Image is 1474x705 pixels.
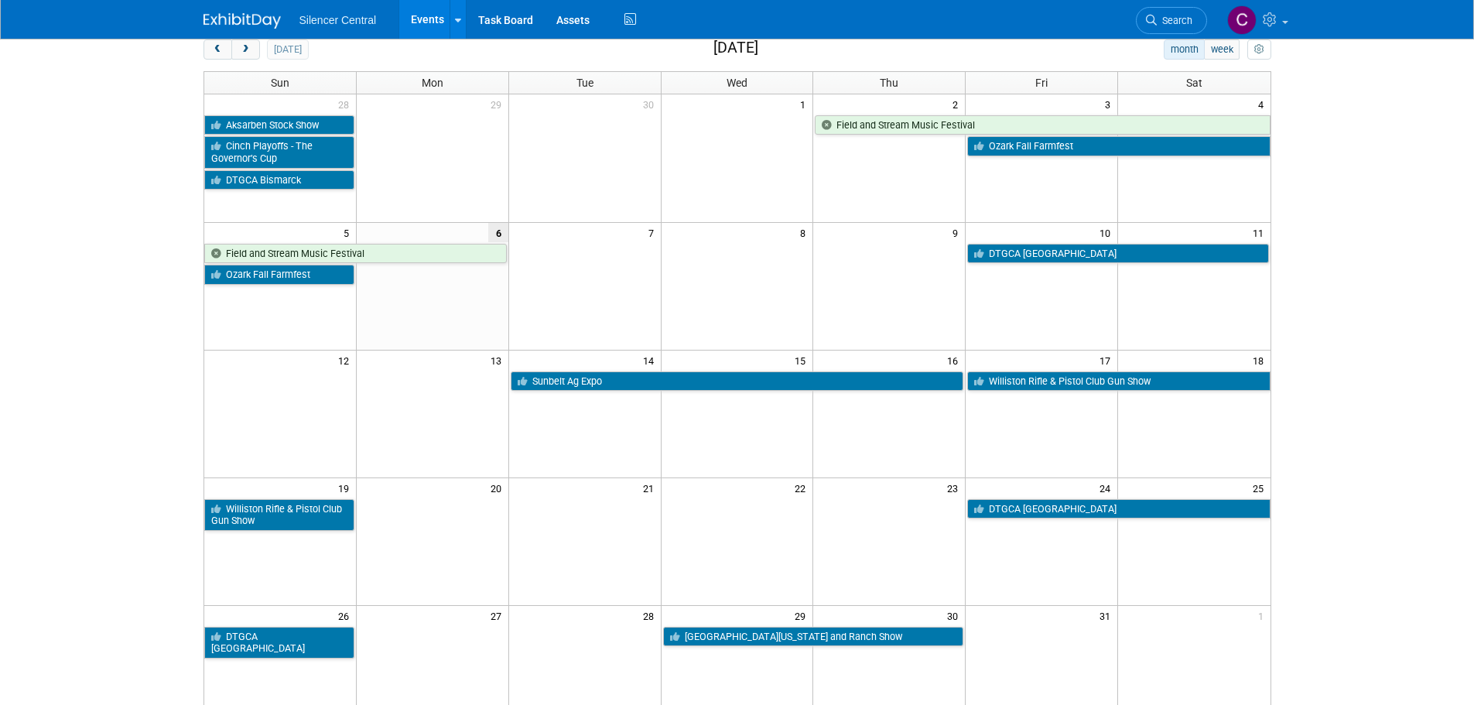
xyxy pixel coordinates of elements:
span: Tue [576,77,593,89]
span: 5 [342,223,356,242]
a: Williston Rifle & Pistol Club Gun Show [967,371,1270,392]
a: Williston Rifle & Pistol Club Gun Show [204,499,354,531]
span: 19 [337,478,356,498]
button: myCustomButton [1247,39,1271,60]
span: 25 [1251,478,1271,498]
a: DTGCA [GEOGRAPHIC_DATA] [204,627,354,659]
img: ExhibitDay [203,13,281,29]
button: month [1164,39,1205,60]
a: Ozark Fall Farmfest [204,265,354,285]
span: Mon [422,77,443,89]
span: 11 [1251,223,1271,242]
img: Cade Cox [1227,5,1257,35]
span: 4 [1257,94,1271,114]
span: Search [1157,15,1192,26]
i: Personalize Calendar [1254,45,1264,55]
span: 31 [1098,606,1117,625]
span: Wed [727,77,747,89]
span: 30 [946,606,965,625]
span: 16 [946,351,965,370]
a: [GEOGRAPHIC_DATA][US_STATE] and Ranch Show [663,627,964,647]
a: Search [1136,7,1207,34]
span: Thu [880,77,898,89]
a: Sunbelt Ag Expo [511,371,964,392]
span: 23 [946,478,965,498]
a: Cinch Playoffs - The Governor’s Cup [204,136,354,168]
span: 26 [337,606,356,625]
span: 14 [641,351,661,370]
span: Silencer Central [299,14,377,26]
span: 8 [799,223,812,242]
button: [DATE] [267,39,308,60]
button: week [1204,39,1240,60]
a: DTGCA Bismarck [204,170,354,190]
span: 18 [1251,351,1271,370]
span: 1 [1257,606,1271,625]
span: 10 [1098,223,1117,242]
span: 6 [488,223,508,242]
span: 27 [489,606,508,625]
span: 28 [337,94,356,114]
a: Field and Stream Music Festival [204,244,507,264]
span: 7 [647,223,661,242]
span: 13 [489,351,508,370]
a: DTGCA [GEOGRAPHIC_DATA] [967,499,1270,519]
a: Ozark Fall Farmfest [967,136,1270,156]
a: Aksarben Stock Show [204,115,354,135]
h2: [DATE] [713,39,758,56]
span: 1 [799,94,812,114]
span: Sat [1186,77,1202,89]
a: Field and Stream Music Festival [815,115,1270,135]
span: 21 [641,478,661,498]
span: 28 [641,606,661,625]
span: 9 [951,223,965,242]
span: 20 [489,478,508,498]
span: 29 [489,94,508,114]
span: 24 [1098,478,1117,498]
button: prev [203,39,232,60]
span: 15 [793,351,812,370]
button: next [231,39,260,60]
span: 30 [641,94,661,114]
span: 2 [951,94,965,114]
span: Sun [271,77,289,89]
a: DTGCA [GEOGRAPHIC_DATA] [967,244,1268,264]
span: 17 [1098,351,1117,370]
span: 29 [793,606,812,625]
span: 3 [1103,94,1117,114]
span: Fri [1035,77,1048,89]
span: 22 [793,478,812,498]
span: 12 [337,351,356,370]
